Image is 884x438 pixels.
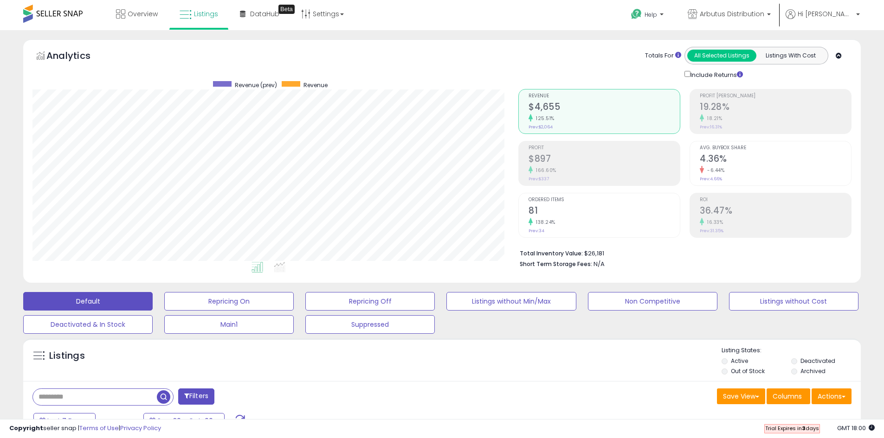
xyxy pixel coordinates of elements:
b: Short Term Storage Fees: [520,260,592,268]
h5: Analytics [46,49,109,64]
strong: Copyright [9,424,43,432]
small: 18.21% [704,115,722,122]
span: Help [645,11,657,19]
span: Arbutus Distribution [700,9,764,19]
button: Filters [178,388,214,405]
span: Profit [529,146,680,151]
button: Repricing On [164,292,294,311]
span: ROI [700,197,851,203]
h5: Listings [49,349,85,362]
button: Last 7 Days [33,413,96,429]
small: 138.24% [533,219,555,226]
label: Archived [800,367,826,375]
span: Avg. Buybox Share [700,146,851,151]
span: Hi [PERSON_NAME] [798,9,853,19]
span: DataHub [250,9,279,19]
button: Listings without Cost [729,292,858,311]
div: seller snap | | [9,424,161,433]
small: 166.60% [533,167,556,174]
div: Totals For [645,51,681,60]
small: -6.44% [704,167,724,174]
span: Revenue [303,81,328,89]
span: Sep-30 - Oct-06 [157,416,213,425]
span: Overview [128,9,158,19]
label: Out of Stock [731,367,765,375]
small: Prev: $337 [529,176,549,182]
h2: 36.47% [700,205,851,218]
li: $26,181 [520,247,845,258]
button: All Selected Listings [687,50,756,62]
span: Columns [773,392,802,401]
span: Compared to: [97,417,140,426]
span: Revenue [529,94,680,99]
span: N/A [594,260,605,268]
button: Save View [717,388,765,404]
div: Include Returns [678,69,754,80]
small: Prev: $2,064 [529,124,553,130]
h2: 19.28% [700,102,851,114]
small: Prev: 34 [529,228,544,234]
button: Actions [812,388,852,404]
h2: 81 [529,205,680,218]
button: Default [23,292,153,311]
b: 3 [802,425,806,432]
div: Tooltip anchor [278,5,295,14]
small: 125.51% [533,115,555,122]
button: Deactivated & In Stock [23,315,153,334]
h2: $4,655 [529,102,680,114]
button: Repricing Off [305,292,435,311]
h2: 4.36% [700,153,851,166]
small: Prev: 4.66% [700,176,722,182]
button: Listings without Min/Max [446,292,576,311]
span: Profit [PERSON_NAME] [700,94,851,99]
i: Get Help [631,8,642,20]
p: Listing States: [722,346,861,355]
b: Total Inventory Value: [520,249,583,257]
span: Trial Expires in days [765,425,819,432]
h2: $897 [529,153,680,166]
label: Active [731,357,748,365]
small: Prev: 16.31% [700,124,722,130]
a: Terms of Use [79,424,119,432]
a: Privacy Policy [120,424,161,432]
button: Sep-30 - Oct-06 [143,413,225,429]
button: Main1 [164,315,294,334]
span: Ordered Items [529,197,680,203]
small: Prev: 31.35% [700,228,723,234]
span: 2025-10-14 18:00 GMT [837,424,875,432]
span: Listings [194,9,218,19]
span: Last 7 Days [47,416,84,425]
button: Non Competitive [588,292,717,311]
span: Revenue (prev) [235,81,277,89]
a: Hi [PERSON_NAME] [786,9,860,30]
button: Suppressed [305,315,435,334]
label: Deactivated [800,357,835,365]
small: 16.33% [704,219,723,226]
button: Listings With Cost [756,50,825,62]
a: Help [624,1,673,30]
button: Columns [767,388,810,404]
